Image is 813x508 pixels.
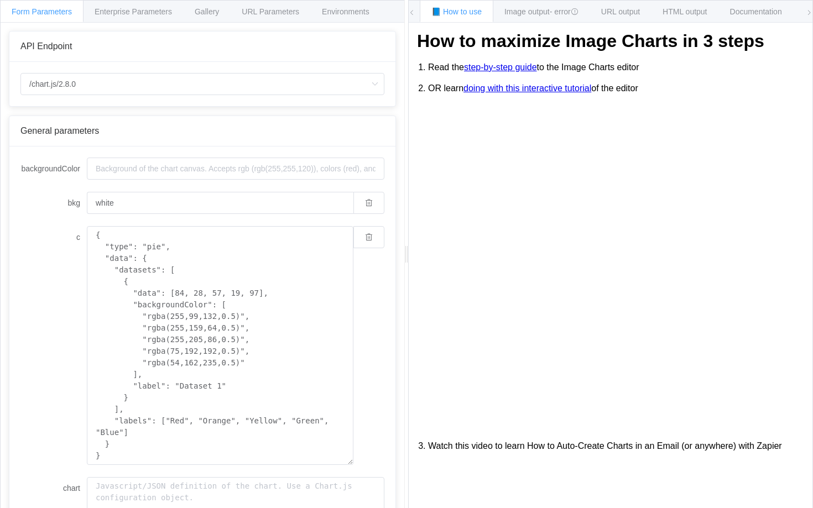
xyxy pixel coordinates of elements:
[20,41,72,51] span: API Endpoint
[464,62,537,72] a: step-by-step guide
[20,73,384,95] input: Select
[663,7,707,16] span: HTML output
[322,7,369,16] span: Environments
[504,7,579,16] span: Image output
[95,7,172,16] span: Enterprise Parameters
[20,126,99,135] span: General parameters
[20,477,87,499] label: chart
[550,7,579,16] span: - error
[20,158,87,180] label: backgroundColor
[12,7,72,16] span: Form Parameters
[242,7,299,16] span: URL Parameters
[195,7,219,16] span: Gallery
[463,83,591,93] a: doing with this interactive tutorial
[730,7,782,16] span: Documentation
[428,78,804,99] li: OR learn of the editor
[428,436,804,457] li: Watch this video to learn How to Auto-Create Charts in an Email (or anywhere) with Zapier
[417,31,804,51] h1: How to maximize Image Charts in 3 steps
[428,57,804,78] li: Read the to the Image Charts editor
[20,226,87,248] label: c
[20,192,87,214] label: bkg
[431,7,482,16] span: 📘 How to use
[87,158,384,180] input: Background of the chart canvas. Accepts rgb (rgb(255,255,120)), colors (red), and url-encoded hex...
[601,7,640,16] span: URL output
[87,192,353,214] input: Background of the chart canvas. Accepts rgb (rgb(255,255,120)), colors (red), and url-encoded hex...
